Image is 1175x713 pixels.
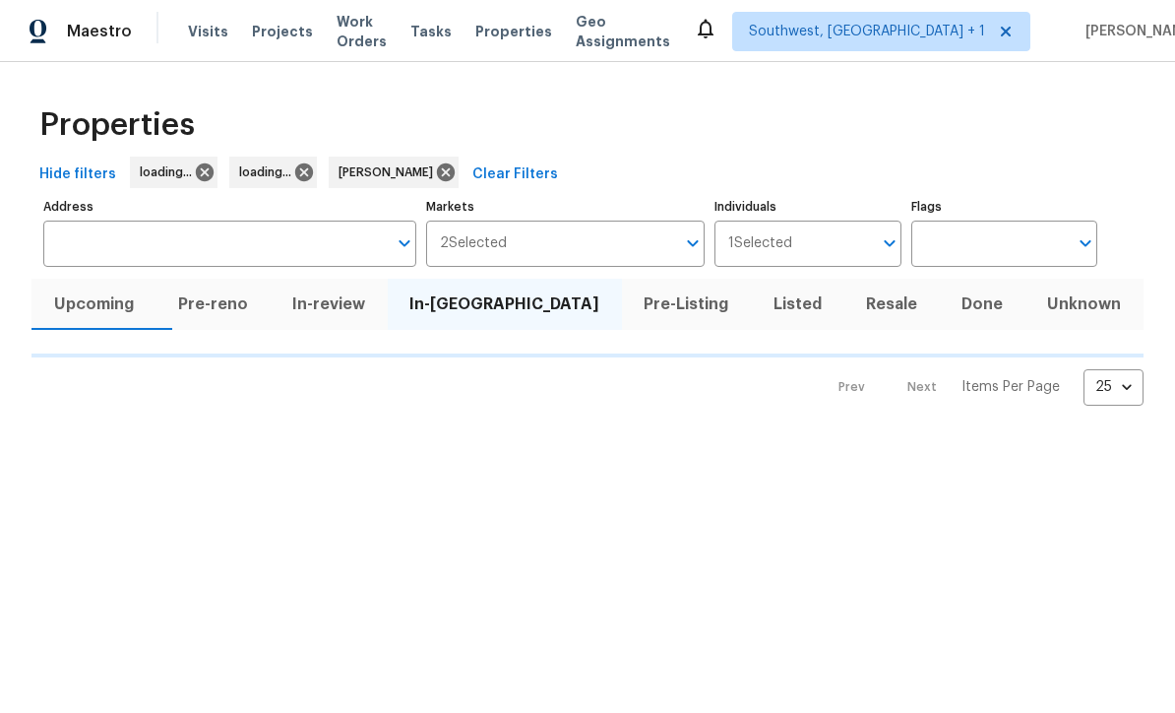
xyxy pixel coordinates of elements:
[855,291,927,318] span: Resale
[1072,229,1099,257] button: Open
[229,157,317,188] div: loading...
[39,115,195,135] span: Properties
[576,12,670,51] span: Geo Assignments
[876,229,903,257] button: Open
[339,162,441,182] span: [PERSON_NAME]
[239,162,299,182] span: loading...
[961,377,1060,397] p: Items Per Page
[43,201,416,213] label: Address
[911,201,1097,213] label: Flags
[1083,361,1144,413] div: 25
[281,291,375,318] span: In-review
[464,157,566,193] button: Clear Filters
[679,229,707,257] button: Open
[820,369,1144,406] nav: Pagination Navigation
[475,22,552,41] span: Properties
[167,291,258,318] span: Pre-reno
[1037,291,1132,318] span: Unknown
[426,201,706,213] label: Markets
[728,235,792,252] span: 1 Selected
[39,162,116,187] span: Hide filters
[337,12,387,51] span: Work Orders
[130,157,217,188] div: loading...
[43,291,144,318] span: Upcoming
[31,157,124,193] button: Hide filters
[634,291,739,318] span: Pre-Listing
[763,291,832,318] span: Listed
[749,22,985,41] span: Southwest, [GEOGRAPHIC_DATA] + 1
[252,22,313,41] span: Projects
[400,291,610,318] span: In-[GEOGRAPHIC_DATA]
[714,201,900,213] label: Individuals
[440,235,507,252] span: 2 Selected
[329,157,459,188] div: [PERSON_NAME]
[140,162,200,182] span: loading...
[410,25,452,38] span: Tasks
[188,22,228,41] span: Visits
[391,229,418,257] button: Open
[472,162,558,187] span: Clear Filters
[952,291,1014,318] span: Done
[67,22,132,41] span: Maestro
